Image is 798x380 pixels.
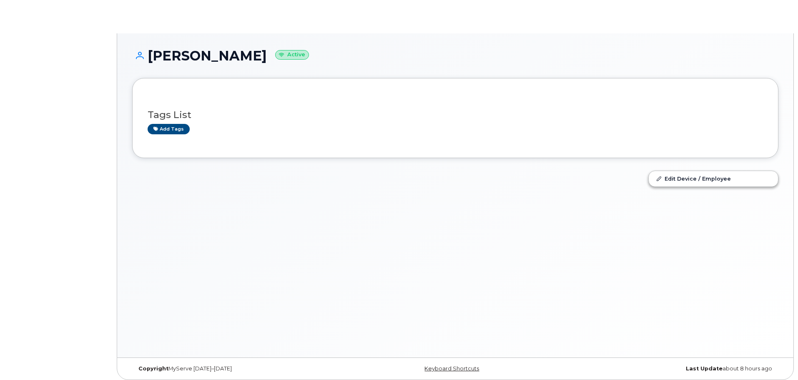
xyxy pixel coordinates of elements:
small: Active [275,50,309,60]
a: Edit Device / Employee [649,171,778,186]
h1: [PERSON_NAME] [132,48,778,63]
a: Keyboard Shortcuts [424,365,479,372]
strong: Copyright [138,365,168,372]
strong: Last Update [686,365,723,372]
div: about 8 hours ago [563,365,778,372]
a: Add tags [148,124,190,134]
h3: Tags List [148,110,763,120]
div: MyServe [DATE]–[DATE] [132,365,348,372]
